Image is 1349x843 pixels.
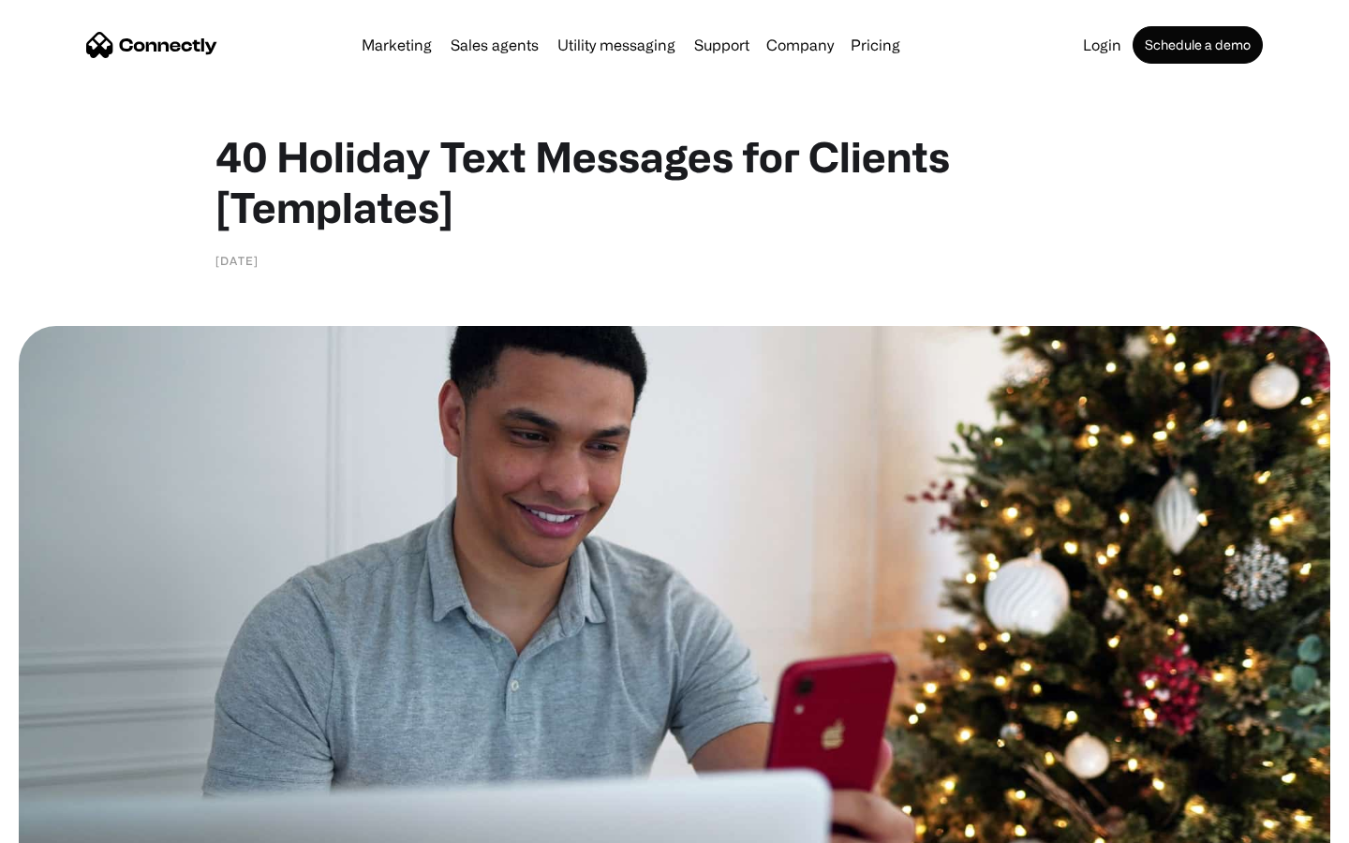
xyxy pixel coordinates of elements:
ul: Language list [37,810,112,836]
a: Pricing [843,37,908,52]
aside: Language selected: English [19,810,112,836]
a: Utility messaging [550,37,683,52]
a: Login [1075,37,1129,52]
div: [DATE] [215,251,259,270]
a: Support [687,37,757,52]
a: Schedule a demo [1133,26,1263,64]
a: home [86,31,217,59]
div: Company [766,32,834,58]
a: Marketing [354,37,439,52]
div: Company [761,32,839,58]
a: Sales agents [443,37,546,52]
h1: 40 Holiday Text Messages for Clients [Templates] [215,131,1134,232]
